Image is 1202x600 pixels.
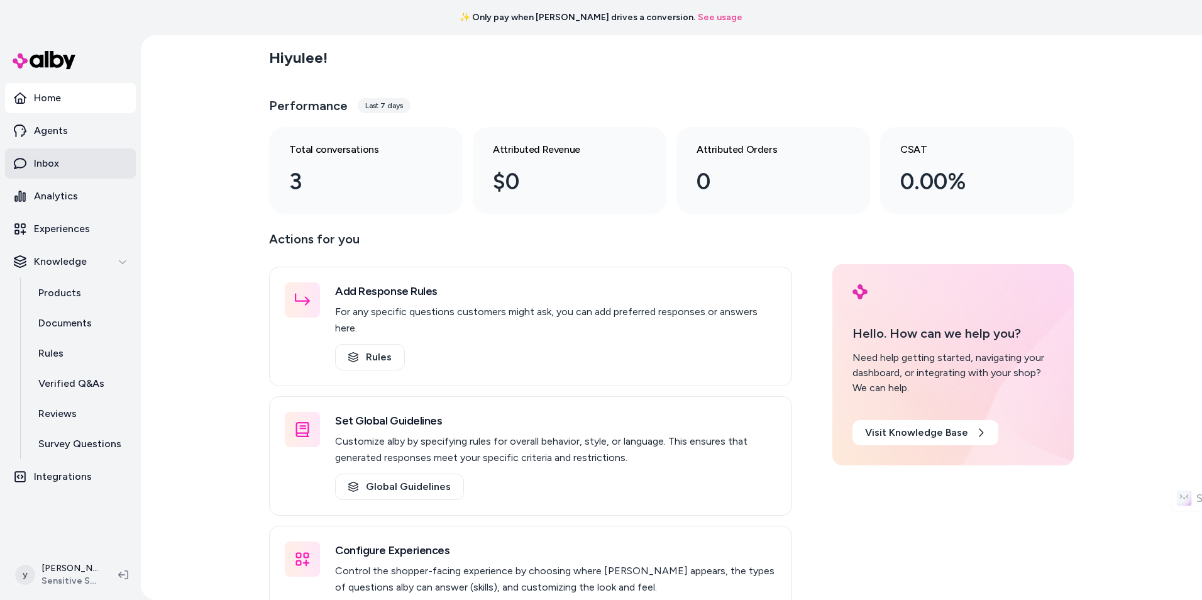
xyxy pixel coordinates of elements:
p: Analytics [34,189,78,204]
div: $0 [493,165,626,199]
a: Total conversations 3 [269,127,463,214]
a: Global Guidelines [335,474,464,500]
button: y[PERSON_NAME]Sensitive Stones [8,555,108,595]
p: Survey Questions [38,436,121,452]
a: Rules [26,338,136,369]
p: For any specific questions customers might ask, you can add preferred responses or answers here. [335,304,776,336]
span: Sensitive Stones [41,575,98,587]
a: Analytics [5,181,136,211]
div: Need help getting started, navigating your dashboard, or integrating with your shop? We can help. [852,350,1054,396]
a: Attributed Orders 0 [676,127,870,214]
a: Attributed Revenue $0 [473,127,666,214]
p: [PERSON_NAME] [41,562,98,575]
div: 3 [289,165,422,199]
h3: Attributed Orders [697,142,830,157]
div: Last 7 days [358,98,411,113]
h3: CSAT [900,142,1034,157]
div: 0.00% [900,165,1034,199]
a: Verified Q&As [26,369,136,399]
img: alby Logo [852,284,868,299]
a: See usage [698,11,742,24]
h3: Add Response Rules [335,282,776,300]
h3: Attributed Revenue [493,142,626,157]
a: Integrations [5,462,136,492]
p: Control the shopper-facing experience by choosing where [PERSON_NAME] appears, the types of quest... [335,563,776,596]
div: 0 [697,165,830,199]
a: Rules [335,344,405,370]
h3: Configure Experiences [335,542,776,559]
p: Knowledge [34,254,87,269]
img: alby Logo [13,51,75,69]
a: Agents [5,116,136,146]
p: Experiences [34,221,90,236]
h3: Set Global Guidelines [335,412,776,430]
p: Agents [34,123,68,138]
button: Knowledge [5,247,136,277]
a: Experiences [5,214,136,244]
p: Documents [38,316,92,331]
a: CSAT 0.00% [880,127,1074,214]
h3: Total conversations [289,142,422,157]
a: Documents [26,308,136,338]
p: Home [34,91,61,106]
p: Actions for you [269,229,792,259]
p: Integrations [34,469,92,484]
h2: Hi yulee ! [269,48,328,67]
a: Products [26,278,136,308]
a: Inbox [5,148,136,179]
a: Visit Knowledge Base [852,420,998,445]
p: Verified Q&As [38,376,104,391]
p: Rules [38,346,63,361]
p: Reviews [38,406,77,421]
span: ✨ Only pay when [PERSON_NAME] drives a conversion. [460,11,695,24]
p: Customize alby by specifying rules for overall behavior, style, or language. This ensures that ge... [335,433,776,466]
p: Inbox [34,156,59,171]
a: Survey Questions [26,429,136,459]
a: Home [5,83,136,113]
span: y [15,565,35,585]
p: Products [38,286,81,301]
p: Hello. How can we help you? [852,324,1054,343]
a: Reviews [26,399,136,429]
h3: Performance [269,97,348,114]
